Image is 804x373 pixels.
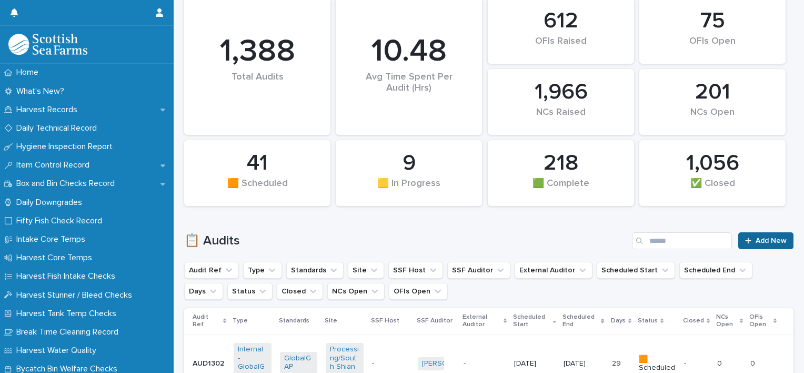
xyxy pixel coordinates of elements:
[12,234,94,244] p: Intake Core Temps
[639,355,676,373] p: 🟧 Scheduled
[657,36,768,58] div: OFIs Open
[657,107,768,129] div: NCs Open
[184,233,628,249] h1: 📋 Audits
[284,354,313,372] a: GlobalGAP
[564,359,601,368] p: [DATE]
[417,315,453,327] p: SSF Auditor
[193,311,220,331] p: Audit Ref
[202,72,313,105] div: Total Audits
[12,198,91,208] p: Daily Downgrades
[463,311,501,331] p: External Auditor
[464,357,468,368] p: -
[12,309,125,319] p: Harvest Tank Temp Checks
[749,311,771,331] p: OFIs Open
[506,36,616,58] div: OFIs Raised
[184,262,239,279] button: Audit Ref
[12,216,110,226] p: Fifty Fish Check Record
[12,86,73,96] p: What's New?
[657,79,768,105] div: 201
[506,107,616,129] div: NCs Raised
[12,105,86,115] p: Harvest Records
[506,79,616,105] div: 1,966
[611,315,626,327] p: Days
[506,150,616,176] div: 218
[657,150,768,176] div: 1,056
[756,237,787,244] span: Add New
[12,290,140,300] p: Harvest Stunner / Bleed Checks
[422,359,479,368] a: [PERSON_NAME]
[12,271,124,281] p: Harvest Fish Intake Checks
[12,142,121,152] p: Hygiene Inspection Report
[506,178,616,200] div: 🟩 Complete
[227,283,273,300] button: Status
[371,315,399,327] p: SSF Host
[515,262,592,279] button: External Auditor
[717,357,724,368] p: 0
[243,262,282,279] button: Type
[279,315,309,327] p: Standards
[389,283,448,300] button: OFIs Open
[325,315,337,327] p: Site
[597,262,675,279] button: Scheduled Start
[286,262,344,279] button: Standards
[12,160,98,170] p: Item Control Record
[12,253,100,263] p: Harvest Core Temps
[506,8,616,34] div: 612
[388,262,443,279] button: SSF Host
[193,357,226,368] p: AUD1302
[348,262,384,279] button: Site
[202,178,313,200] div: 🟧 Scheduled
[354,150,464,176] div: 9
[12,327,127,337] p: Break Time Cleaning Record
[683,315,704,327] p: Closed
[12,123,105,133] p: Daily Technical Record
[354,72,464,105] div: Avg Time Spent Per Audit (Hrs)
[738,232,793,249] a: Add New
[679,262,752,279] button: Scheduled End
[612,357,623,368] p: 29
[12,179,123,189] p: Box and Bin Checks Record
[750,357,757,368] p: 0
[514,359,551,368] p: [DATE]
[354,178,464,200] div: 🟨 In Progress
[372,359,409,368] p: -
[657,8,768,34] div: 75
[447,262,510,279] button: SSF Auditor
[716,311,737,331] p: NCs Open
[277,283,323,300] button: Closed
[8,34,87,55] img: mMrefqRFQpe26GRNOUkG
[184,283,223,300] button: Days
[12,346,105,356] p: Harvest Water Quality
[562,311,598,331] p: Scheduled End
[632,232,732,249] input: Search
[202,150,313,176] div: 41
[12,67,47,77] p: Home
[684,359,709,368] p: -
[327,283,385,300] button: NCs Open
[354,33,464,71] div: 10.48
[202,33,313,71] div: 1,388
[233,315,248,327] p: Type
[638,315,658,327] p: Status
[513,311,550,331] p: Scheduled Start
[657,178,768,200] div: ✅ Closed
